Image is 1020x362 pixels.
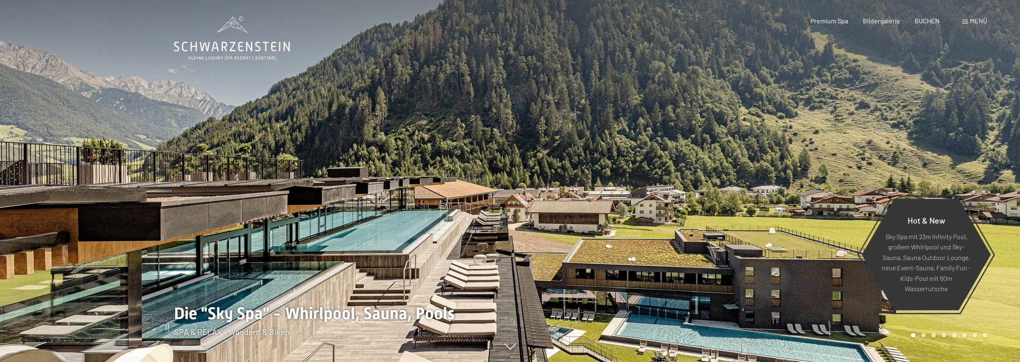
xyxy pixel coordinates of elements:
span: Menü [970,17,987,25]
a: Bildergalerie [863,17,900,25]
div: Carousel Pagination [908,333,987,337]
div: Carousel Page 3 [931,333,936,337]
span: Hot & New [908,215,945,225]
a: Hot & New Sky Spa mit 23m Infinity Pool, großem Whirlpool und Sky-Sauna, Sauna Outdoor Lounge, ne... [861,198,991,311]
a: Premium Spa [810,17,848,25]
p: Sky Spa mit 23m Infinity Pool, großem Whirlpool und Sky-Sauna, Sauna Outdoor Lounge, neue Event-S... [882,231,971,294]
div: Carousel Page 2 [921,333,926,337]
div: Carousel Page 4 [942,333,946,337]
div: Carousel Page 5 [952,333,956,337]
div: Carousel Page 7 [972,333,977,337]
div: Carousel Page 1 (Current Slide) [911,333,915,337]
div: Carousel Page 8 [983,333,987,337]
div: Carousel Page 6 [962,333,967,337]
a: BUCHEN [915,17,940,25]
